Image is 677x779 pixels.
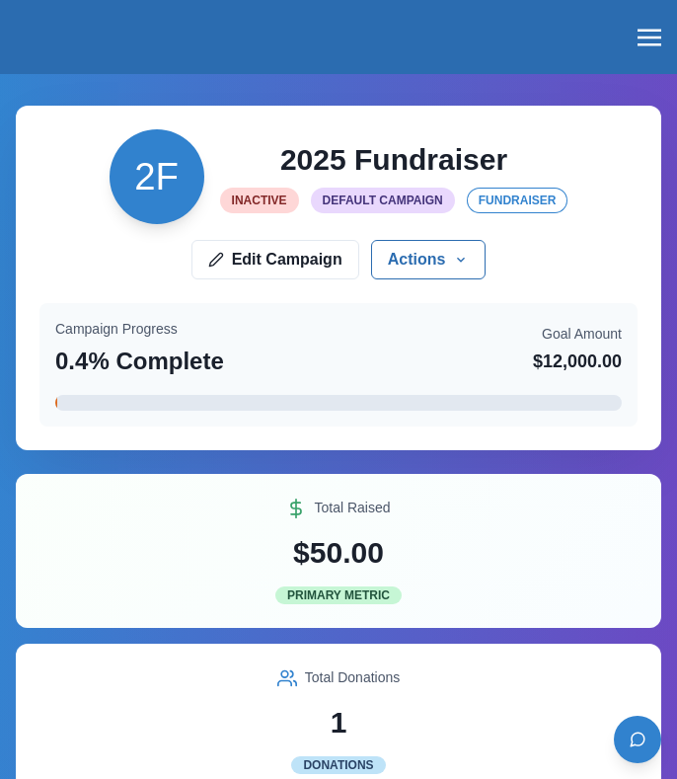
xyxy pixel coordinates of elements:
p: $12,000.00 [533,349,622,375]
span: Default Campaign [311,188,455,213]
span: Primary Metric [275,586,402,604]
p: $50.00 [293,530,384,575]
p: 1 [331,700,347,744]
p: Total Donations [305,667,401,688]
div: 2025 Fundraiser [134,158,179,195]
p: Goal Amount [542,324,622,345]
p: Total Raised [314,498,390,518]
span: Inactive [220,188,299,213]
span: fundraiser [467,188,568,213]
button: Actions [371,240,487,279]
span: Donations [291,756,385,774]
button: Open chat [614,716,661,763]
a: Edit Campaign [191,240,359,279]
p: Campaign Progress [55,319,178,340]
p: 0.4 % Complete [55,344,224,379]
h2: 2025 Fundraiser [280,140,507,180]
